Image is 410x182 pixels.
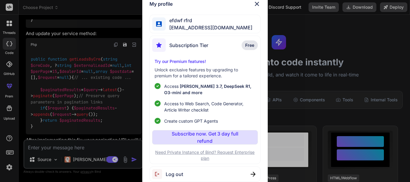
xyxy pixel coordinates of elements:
[166,24,252,31] span: [EMAIL_ADDRESS][DOMAIN_NAME]
[152,38,166,52] img: subscription
[169,42,208,49] span: Subscription Tier
[155,83,161,89] img: checklist
[152,169,166,179] img: logout
[164,100,255,113] span: Access to Web Search, Code Generator, Article Writer checklist
[164,118,218,124] span: Create custom GPT Agents
[156,21,162,27] img: profile
[152,149,258,161] p: Need Private Instance of Bind? Request Enterprise plan
[155,118,161,124] img: checklist
[166,17,252,24] span: efdwf rfrd
[166,171,183,178] span: Log out
[155,100,161,106] img: checklist
[245,42,254,48] span: Free
[164,130,246,145] p: Subscribe now. Get 3 day full refund
[164,84,251,95] span: [PERSON_NAME] 3.7, DeepSeek R1, O3-mini and more
[251,172,255,177] img: close
[152,130,258,145] button: Subscribe now. Get 3 day full refund
[164,83,255,96] p: Access
[155,58,255,64] p: Try our Premium features!
[253,0,261,7] img: close
[155,67,255,79] p: Unlock exclusive features by upgrading to premium for a tailored experience.
[149,0,173,7] h1: My profile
